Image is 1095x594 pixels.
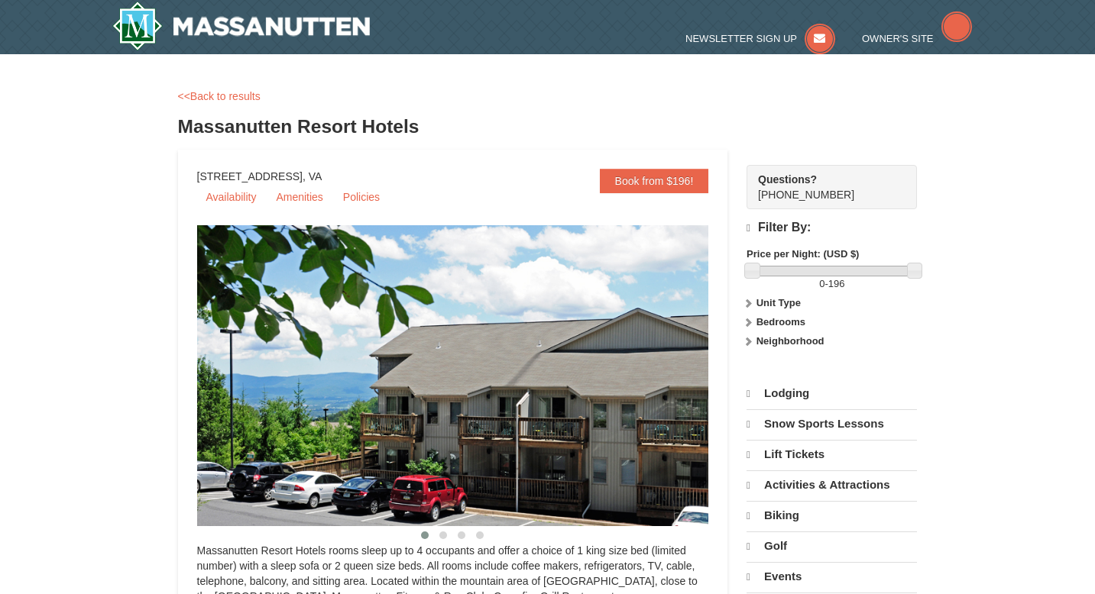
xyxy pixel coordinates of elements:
[758,172,889,201] span: [PHONE_NUMBER]
[862,33,934,44] span: Owner's Site
[685,33,835,44] a: Newsletter Sign Up
[197,186,266,208] a: Availability
[747,501,917,530] a: Biking
[178,111,918,142] h3: Massanutten Resort Hotels
[756,316,805,328] strong: Bedrooms
[747,221,917,235] h4: Filter By:
[112,2,371,50] a: Massanutten Resort
[685,33,797,44] span: Newsletter Sign Up
[756,335,824,347] strong: Neighborhood
[267,186,332,208] a: Amenities
[747,562,917,591] a: Events
[747,248,859,260] strong: Price per Night: (USD $)
[197,225,747,526] img: 19219026-1-e3b4ac8e.jpg
[747,531,917,560] a: Golf
[747,440,917,469] a: Lift Tickets
[747,379,917,408] a: Lodging
[758,173,817,186] strong: Questions?
[828,278,845,289] span: 196
[178,90,261,102] a: <<Back to results
[747,409,917,438] a: Snow Sports Lessons
[747,276,917,292] label: -
[747,470,917,499] a: Activities & Attractions
[819,278,824,289] span: 0
[862,33,972,44] a: Owner's Site
[600,169,709,193] a: Book from $196!
[112,2,371,50] img: Massanutten Resort Logo
[756,297,801,308] strong: Unit Type
[334,186,389,208] a: Policies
